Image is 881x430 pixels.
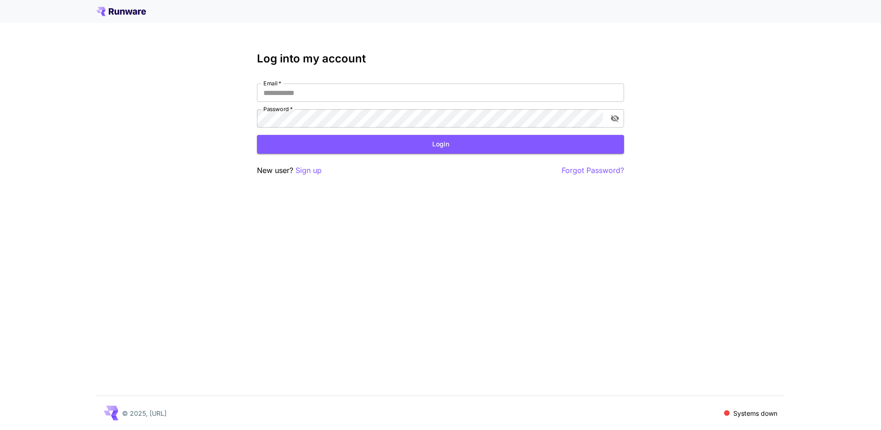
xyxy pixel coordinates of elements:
button: toggle password visibility [607,110,623,127]
button: Sign up [296,165,322,176]
p: © 2025, [URL] [122,408,167,418]
p: Systems down [733,408,777,418]
button: Forgot Password? [562,165,624,176]
p: New user? [257,165,322,176]
button: Login [257,135,624,154]
h3: Log into my account [257,52,624,65]
label: Password [263,105,293,113]
label: Email [263,79,281,87]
